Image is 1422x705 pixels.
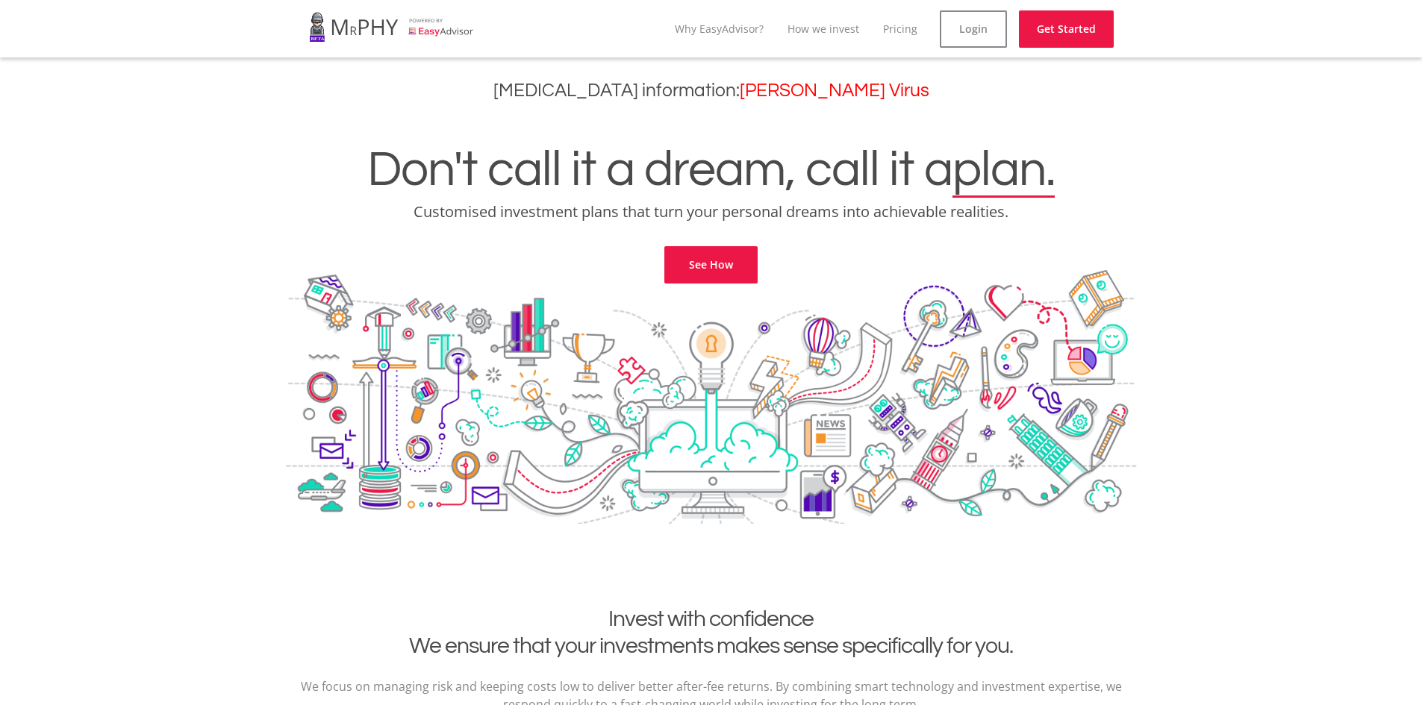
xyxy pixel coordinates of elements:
a: Get Started [1019,10,1114,48]
a: [PERSON_NAME] Virus [740,81,929,100]
h2: Invest with confidence We ensure that your investments makes sense specifically for you. [297,606,1126,659]
a: Login [940,10,1007,48]
h3: [MEDICAL_DATA] information: [11,80,1411,101]
a: How we invest [788,22,859,36]
h1: Don't call it a dream, call it a [11,145,1411,195]
a: Pricing [883,22,917,36]
span: plan. [952,145,1055,195]
a: Why EasyAdvisor? [675,22,764,36]
p: Customised investment plans that turn your personal dreams into achievable realities. [11,201,1411,222]
a: See How [664,246,758,283]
